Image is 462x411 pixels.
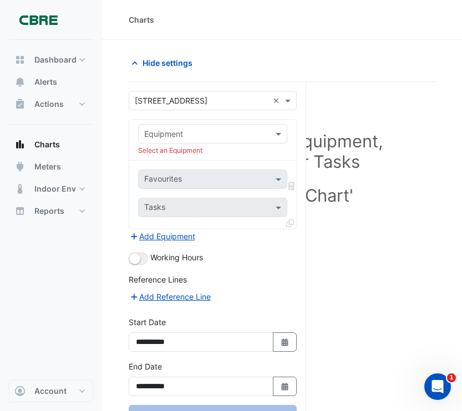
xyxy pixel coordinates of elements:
button: Charts [9,133,93,156]
iframe: Intercom live chat [424,373,451,400]
app-icon: Indoor Env [14,183,26,194]
button: Dashboard [9,49,93,71]
span: Actions [34,99,64,110]
app-icon: Actions [14,99,26,110]
div: Favourites [143,173,182,187]
button: Actions [9,93,93,115]
span: Meters [34,161,61,172]
span: Account [34,386,67,397]
button: Hide settings [129,53,200,73]
span: Alerts [34,76,57,88]
span: Clone Favourites and Tasks from this Equipment to other Equipment [286,218,294,228]
span: Choose Function [287,181,297,191]
div: Tasks [143,201,165,215]
fa-icon: Select Date [280,382,290,391]
label: End Date [129,361,162,372]
app-icon: Alerts [14,76,26,88]
app-icon: Reports [14,206,26,217]
div: Charts [129,14,154,25]
span: Indoor Env [34,183,76,194]
label: Start Date [129,316,166,328]
button: Alerts [9,71,93,93]
app-icon: Charts [14,139,26,150]
button: Meters [9,156,93,178]
span: Working Hours [150,253,203,262]
button: Reports [9,200,93,222]
span: Hide settings [143,57,192,69]
button: Indoor Env [9,178,93,200]
img: Company Logo [13,9,63,31]
button: Add Equipment [129,230,196,243]
span: Clear [273,95,282,106]
fa-icon: Select Date [280,337,290,347]
app-icon: Dashboard [14,54,26,65]
span: Charts [34,139,60,150]
span: Dashboard [34,54,77,65]
app-icon: Meters [14,161,26,172]
button: Add Reference Line [129,290,211,303]
span: Reports [34,206,64,217]
button: Account [9,380,93,402]
label: Reference Lines [129,274,187,285]
span: 1 [447,373,456,382]
div: Select an Equipment [138,146,287,156]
